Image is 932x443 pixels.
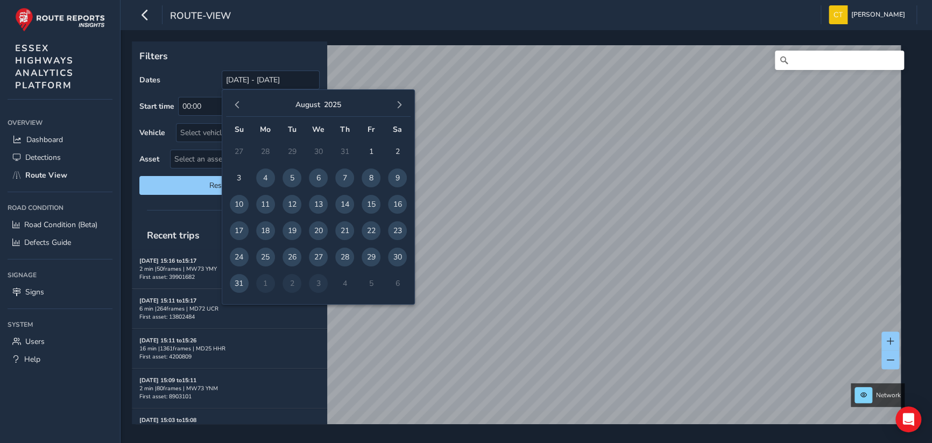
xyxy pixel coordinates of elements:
[171,150,301,168] span: Select an asset code
[8,333,112,350] a: Users
[335,168,354,187] span: 7
[24,354,40,364] span: Help
[8,350,112,368] a: Help
[24,220,97,230] span: Road Condition (Beta)
[388,221,407,240] span: 23
[260,124,271,135] span: Mo
[309,221,328,240] span: 20
[230,168,249,187] span: 3
[230,274,249,293] span: 31
[139,376,196,384] strong: [DATE] 15:09 to 15:11
[139,176,320,195] button: Reset filters
[312,124,324,135] span: We
[139,154,159,164] label: Asset
[256,168,275,187] span: 4
[8,131,112,149] a: Dashboard
[393,124,402,135] span: Sa
[25,152,61,163] span: Detections
[136,45,901,437] canvas: Map
[362,195,380,214] span: 15
[139,297,196,305] strong: [DATE] 15:11 to 15:17
[283,168,301,187] span: 5
[8,200,112,216] div: Road Condition
[388,168,407,187] span: 9
[230,221,249,240] span: 17
[139,392,192,400] span: First asset: 8903101
[15,8,105,32] img: rr logo
[230,248,249,266] span: 24
[139,265,320,273] div: 2 min | 50 frames | MW73 YMY
[388,248,407,266] span: 30
[8,149,112,166] a: Detections
[851,5,905,24] span: [PERSON_NAME]
[309,168,328,187] span: 6
[139,313,195,321] span: First asset: 13802484
[283,248,301,266] span: 26
[256,221,275,240] span: 18
[8,267,112,283] div: Signage
[335,195,354,214] span: 14
[8,317,112,333] div: System
[230,195,249,214] span: 10
[139,221,207,249] span: Recent trips
[256,195,275,214] span: 11
[295,100,320,110] button: August
[362,221,380,240] span: 22
[24,237,71,248] span: Defects Guide
[362,248,380,266] span: 29
[335,221,354,240] span: 21
[139,344,320,353] div: 16 min | 1361 frames | MD25 HHR
[139,305,320,313] div: 6 min | 264 frames | MD72 UCR
[139,128,165,138] label: Vehicle
[324,100,341,110] button: 2025
[176,124,301,142] div: Select vehicle
[147,180,312,191] span: Reset filters
[15,42,74,92] span: ESSEX HIGHWAYS ANALYTICS PLATFORM
[388,195,407,214] span: 16
[8,283,112,301] a: Signs
[25,170,67,180] span: Route View
[170,9,231,24] span: route-view
[340,124,349,135] span: Th
[309,248,328,266] span: 27
[139,75,160,85] label: Dates
[829,5,909,24] button: [PERSON_NAME]
[829,5,848,24] img: diamond-layout
[25,336,45,347] span: Users
[139,101,174,111] label: Start time
[876,391,901,399] span: Network
[8,216,112,234] a: Road Condition (Beta)
[25,287,44,297] span: Signs
[8,115,112,131] div: Overview
[283,195,301,214] span: 12
[235,124,244,135] span: Su
[256,248,275,266] span: 25
[287,124,296,135] span: Tu
[26,135,63,145] span: Dashboard
[139,416,196,424] strong: [DATE] 15:03 to 15:08
[139,336,196,344] strong: [DATE] 15:11 to 15:26
[335,248,354,266] span: 28
[139,273,195,281] span: First asset: 39901682
[283,221,301,240] span: 19
[775,51,904,70] input: Search
[362,142,380,161] span: 1
[368,124,375,135] span: Fr
[388,142,407,161] span: 2
[139,353,192,361] span: First asset: 4200809
[8,166,112,184] a: Route View
[362,168,380,187] span: 8
[139,384,320,392] div: 2 min | 80 frames | MW73 YNM
[895,406,921,432] div: Open Intercom Messenger
[8,234,112,251] a: Defects Guide
[139,49,320,63] p: Filters
[139,257,196,265] strong: [DATE] 15:16 to 15:17
[309,195,328,214] span: 13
